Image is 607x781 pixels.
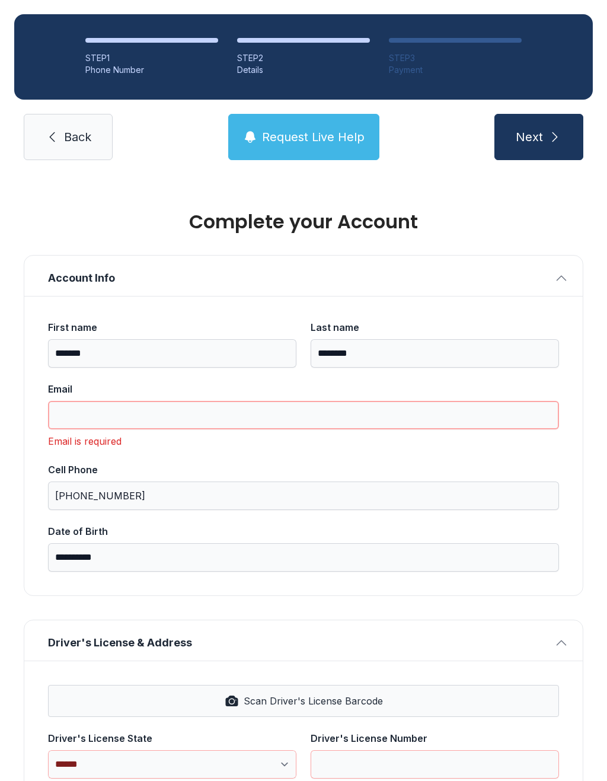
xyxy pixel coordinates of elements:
span: Driver's License & Address [48,635,550,651]
div: Phone Number [85,64,218,76]
input: Driver's License Number [311,750,559,779]
div: Cell Phone [48,463,559,477]
div: Email [48,382,559,396]
h1: Complete your Account [24,212,583,231]
div: First name [48,320,296,334]
input: Last name [311,339,559,368]
span: Request Live Help [262,129,365,145]
button: Account Info [24,256,583,296]
select: Driver's License State [48,750,296,779]
div: Payment [389,64,522,76]
span: Back [64,129,91,145]
div: Driver's License Number [311,731,559,745]
div: STEP 2 [237,52,370,64]
div: Email is required [48,434,559,448]
div: STEP 1 [85,52,218,64]
input: Date of Birth [48,543,559,572]
input: First name [48,339,296,368]
span: Account Info [48,270,550,286]
span: Scan Driver's License Barcode [244,694,383,708]
button: Driver's License & Address [24,620,583,661]
div: Driver's License State [48,731,296,745]
input: Email [48,401,559,429]
span: Next [516,129,543,145]
input: Cell Phone [48,482,559,510]
div: Details [237,64,370,76]
div: STEP 3 [389,52,522,64]
div: Last name [311,320,559,334]
div: Date of Birth [48,524,559,538]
